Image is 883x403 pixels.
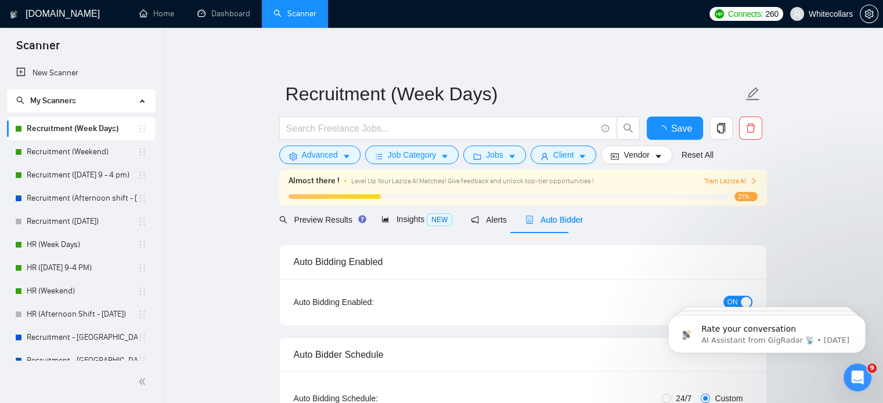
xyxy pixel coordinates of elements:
li: HR (Weekend) [7,279,155,303]
span: holder [138,240,147,249]
span: copy [710,123,732,133]
span: 9 [867,364,877,373]
a: HR ([DATE] 9-4 PM) [27,256,138,279]
span: holder [138,147,147,157]
a: Recruitment (Afternoon shift - [DATE]) [27,187,138,210]
a: HR (Afternoon Shift - [DATE]) [27,303,138,326]
a: dashboardDashboard [197,9,250,19]
span: holder [138,124,147,133]
button: barsJob Categorycaret-down [365,146,459,164]
span: idcard [611,152,619,161]
span: Client [553,148,574,161]
span: Connects: [728,8,763,20]
span: edit [745,86,761,101]
a: HR (Week Days) [27,233,138,256]
span: search [617,123,639,133]
span: caret-down [578,152,586,161]
span: holder [138,217,147,226]
span: right [750,177,757,184]
a: HR (Weekend) [27,279,138,303]
a: Recruitment (Weekend) [27,140,138,164]
span: 260 [765,8,778,20]
span: user [540,152,549,161]
span: user [793,10,801,18]
a: Recruitment - [GEOGRAPHIC_DATA] (Weekend) [27,349,138,372]
span: info-circle [601,125,609,132]
span: holder [138,170,147,180]
span: holder [138,310,147,319]
span: search [279,216,287,224]
span: holder [138,356,147,365]
span: Insights [381,215,452,224]
a: Recruitment - [GEOGRAPHIC_DATA] (Week Days) [27,326,138,349]
span: Scanner [7,37,69,61]
span: holder [138,194,147,203]
li: Recruitment - UK (Weekend) [7,349,155,372]
span: folder [473,152,481,161]
a: New Scanner [16,61,146,85]
button: folderJobscaret-down [463,146,526,164]
span: loading [657,125,671,135]
li: Recruitment (Friday) [7,210,155,233]
img: logo [10,5,18,24]
span: Alerts [471,215,507,224]
span: My Scanners [30,96,76,106]
div: Auto Bidder Schedule [294,338,752,371]
span: caret-down [654,152,662,161]
li: Recruitment - UK (Week Days) [7,326,155,349]
li: Recruitment (Week Days) [7,117,155,140]
button: idcardVendorcaret-down [601,146,672,164]
img: upwork-logo.png [715,9,724,19]
div: Auto Bidding Enabled: [294,296,446,308]
input: Search Freelance Jobs... [286,121,596,136]
span: caret-down [508,152,516,161]
span: Save [671,121,692,136]
span: delete [740,123,762,133]
iframe: Intercom live chat [844,364,871,391]
div: Auto Bidding Enabled [294,245,752,278]
span: Preview Results [279,215,363,224]
span: holder [138,333,147,342]
span: NEW [427,213,452,226]
span: holder [138,286,147,296]
span: Auto Bidder [525,215,583,224]
li: HR (Afternoon Shift - Sunday) [7,303,155,326]
span: bars [375,152,383,161]
div: Tooltip anchor [357,214,367,224]
span: setting [289,152,297,161]
span: robot [525,216,534,224]
button: delete [739,117,762,140]
li: New Scanner [7,61,155,85]
li: HR (Friday 9-4 PM) [7,256,155,279]
a: Reset All [682,148,713,161]
button: settingAdvancedcaret-down [279,146,361,164]
button: copy [709,117,733,140]
button: search [617,117,640,140]
li: Recruitment (Weekend) [7,140,155,164]
span: caret-down [343,152,351,161]
span: Job Category [388,148,436,161]
span: Jobs [486,148,503,161]
button: setting [860,5,878,23]
span: area-chart [381,215,390,223]
a: Recruitment ([DATE] 9 - 4 pm) [27,164,138,187]
a: searchScanner [273,9,316,19]
span: Advanced [302,148,338,161]
a: Recruitment ([DATE]) [27,210,138,233]
input: Scanner name... [286,79,743,108]
li: Recruitment (Friday 9 - 4 pm) [7,164,155,187]
iframe: Intercom notifications message [651,291,883,372]
button: Train Laziza AI [704,176,757,187]
span: notification [471,216,479,224]
a: Recruitment (Week Days) [27,117,138,140]
span: search [16,96,24,104]
span: Level Up Your Laziza AI Matches! Give feedback and unlock top-tier opportunities ! [351,177,594,185]
a: setting [860,9,878,19]
span: caret-down [441,152,449,161]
